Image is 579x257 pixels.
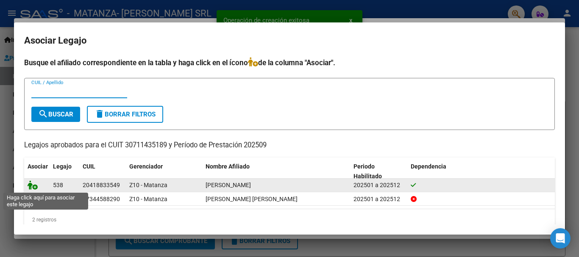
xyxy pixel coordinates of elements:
[354,163,382,180] span: Periodo Habilitado
[129,182,167,188] span: Z10 - Matanza
[53,163,72,170] span: Legajo
[202,158,350,185] datatable-header-cell: Nombre Afiliado
[354,180,404,190] div: 202501 a 202512
[129,196,167,202] span: Z10 - Matanza
[31,107,80,122] button: Buscar
[83,180,120,190] div: 20418833549
[79,158,126,185] datatable-header-cell: CUIL
[83,163,95,170] span: CUIL
[53,182,63,188] span: 538
[95,111,156,118] span: Borrar Filtros
[411,163,446,170] span: Dependencia
[83,194,120,204] div: 27344588290
[28,163,48,170] span: Asociar
[24,158,50,185] datatable-header-cell: Asociar
[50,158,79,185] datatable-header-cell: Legajo
[126,158,202,185] datatable-header-cell: Gerenciador
[129,163,163,170] span: Gerenciador
[206,196,298,202] span: ALDERETE NARA ROXANA
[24,33,555,49] h2: Asociar Legajo
[38,111,73,118] span: Buscar
[354,194,404,204] div: 202501 a 202512
[24,57,555,68] h4: Busque el afiliado correspondiente en la tabla y haga click en el ícono de la columna "Asociar".
[550,228,571,249] div: Open Intercom Messenger
[206,163,250,170] span: Nombre Afiliado
[38,109,48,119] mat-icon: search
[206,182,251,188] span: PINEDA GASTON EZEQUIEL
[95,109,105,119] mat-icon: delete
[53,196,63,202] span: 494
[24,140,555,151] p: Legajos aprobados para el CUIT 30711435189 y Período de Prestación 202509
[24,209,555,230] div: 2 registros
[407,158,555,185] datatable-header-cell: Dependencia
[87,106,163,123] button: Borrar Filtros
[350,158,407,185] datatable-header-cell: Periodo Habilitado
